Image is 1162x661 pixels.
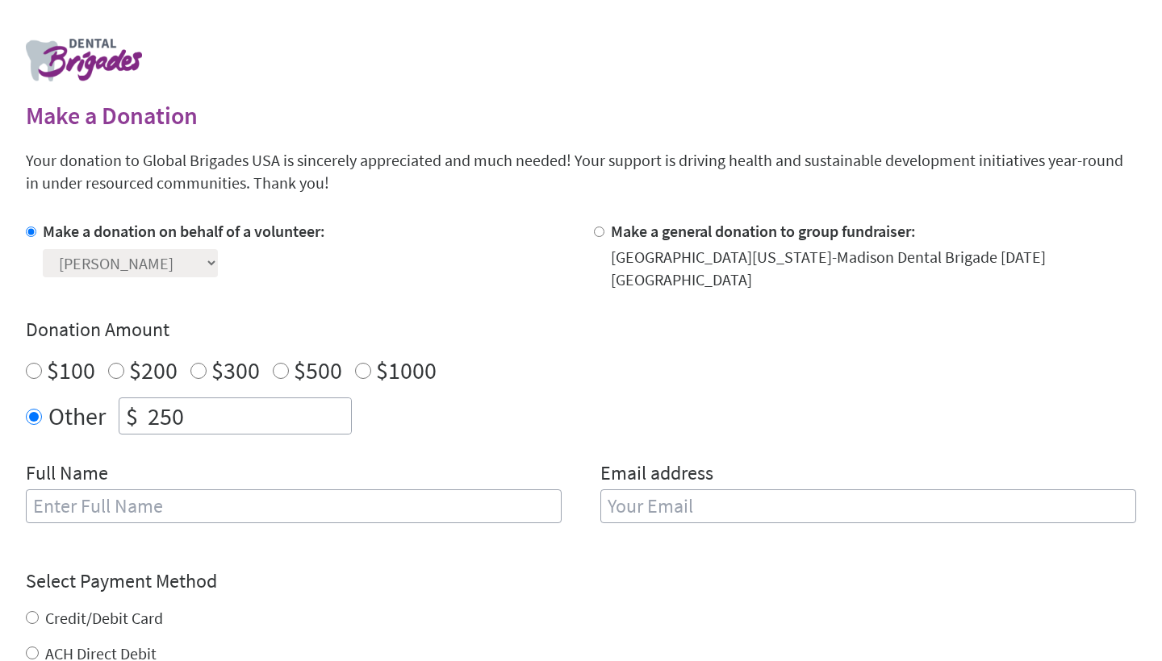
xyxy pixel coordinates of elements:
[600,460,713,489] label: Email address
[611,221,916,241] label: Make a general donation to group fundraiser:
[26,317,1136,343] h4: Donation Amount
[43,221,325,241] label: Make a donation on behalf of a volunteer:
[26,489,562,523] input: Enter Full Name
[294,355,342,385] label: $500
[26,39,142,81] img: logo-dental.png
[48,397,106,434] label: Other
[26,101,1136,130] h2: Make a Donation
[26,568,1136,594] h4: Select Payment Method
[119,398,144,434] div: $
[129,355,178,385] label: $200
[47,355,95,385] label: $100
[376,355,437,385] label: $1000
[144,398,351,434] input: Enter Amount
[600,489,1136,523] input: Your Email
[45,608,163,628] label: Credit/Debit Card
[211,355,260,385] label: $300
[611,246,1136,291] div: [GEOGRAPHIC_DATA][US_STATE]-Madison Dental Brigade [DATE] [GEOGRAPHIC_DATA]
[26,460,108,489] label: Full Name
[26,149,1136,194] p: Your donation to Global Brigades USA is sincerely appreciated and much needed! Your support is dr...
